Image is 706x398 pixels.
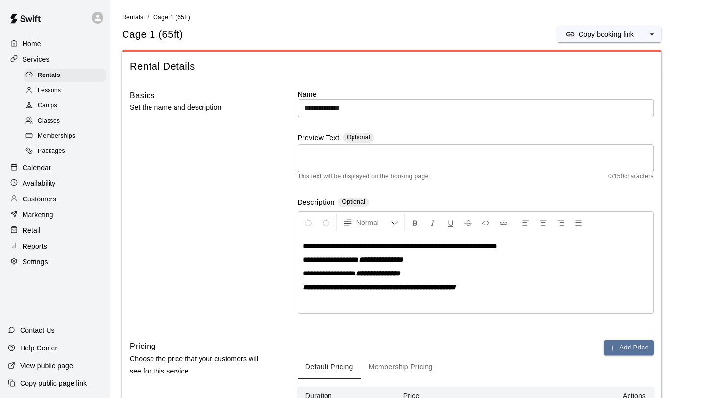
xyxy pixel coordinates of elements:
a: Lessons [24,83,110,98]
p: Set the name and description [130,101,266,114]
p: Retail [23,225,41,235]
div: Classes [24,114,106,128]
p: View public page [20,361,73,371]
nav: breadcrumb [122,12,694,23]
li: / [148,12,150,22]
span: Cage 1 (65ft) [153,14,190,21]
button: Redo [318,214,334,231]
span: This text will be displayed on the booking page. [298,172,430,182]
label: Description [298,198,335,209]
div: split button [557,26,661,42]
h6: Pricing [130,340,156,353]
a: Memberships [24,129,110,144]
div: Lessons [24,84,106,98]
button: Membership Pricing [361,355,441,379]
p: Calendar [23,163,51,173]
a: Calendar [8,160,102,175]
button: Format Bold [407,214,424,231]
p: Choose the price that your customers will see for this service [130,353,266,377]
button: Right Align [553,214,569,231]
span: Memberships [38,131,75,141]
a: Rentals [24,68,110,83]
a: Home [8,36,102,51]
a: Reports [8,239,102,253]
span: Lessons [38,86,61,96]
a: Packages [24,144,110,159]
button: Formatting Options [339,214,403,231]
button: Format Italics [425,214,441,231]
span: Normal [356,218,391,227]
p: Copy public page link [20,378,87,388]
a: Rentals [122,13,144,21]
a: Retail [8,223,102,238]
button: Add Price [604,340,654,355]
button: Copy booking link [557,26,642,42]
p: Copy booking link [579,29,634,39]
button: Undo [300,214,317,231]
a: Classes [24,114,110,129]
p: Availability [23,178,56,188]
p: Customers [23,194,56,204]
a: Camps [24,99,110,114]
label: Preview Text [298,133,340,144]
p: Settings [23,257,48,267]
button: Insert Code [478,214,494,231]
button: Default Pricing [298,355,361,379]
div: Rentals [24,69,106,82]
span: Rental Details [130,60,654,73]
div: Memberships [24,129,106,143]
span: Rentals [122,14,144,21]
span: Camps [38,101,57,111]
span: Optional [347,134,370,141]
a: Availability [8,176,102,191]
a: Marketing [8,207,102,222]
span: Packages [38,147,65,156]
span: 0 / 150 characters [608,172,654,182]
span: Optional [342,199,365,205]
a: Customers [8,192,102,206]
p: Help Center [20,343,57,353]
h6: Basics [130,89,155,102]
span: Rentals [38,71,60,80]
button: Insert Link [495,214,512,231]
span: Classes [38,116,60,126]
label: Name [298,89,654,99]
a: Services [8,52,102,67]
a: Settings [8,254,102,269]
div: Packages [24,145,106,158]
p: Marketing [23,210,53,220]
button: Left Align [517,214,534,231]
button: select merge strategy [642,26,661,42]
button: Format Strikethrough [460,214,477,231]
p: Contact Us [20,325,55,335]
h5: Cage 1 (65ft) [122,28,183,41]
button: Format Underline [442,214,459,231]
p: Reports [23,241,47,251]
button: Center Align [535,214,552,231]
div: Camps [24,99,106,113]
p: Services [23,54,50,64]
button: Justify Align [570,214,587,231]
p: Home [23,39,41,49]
